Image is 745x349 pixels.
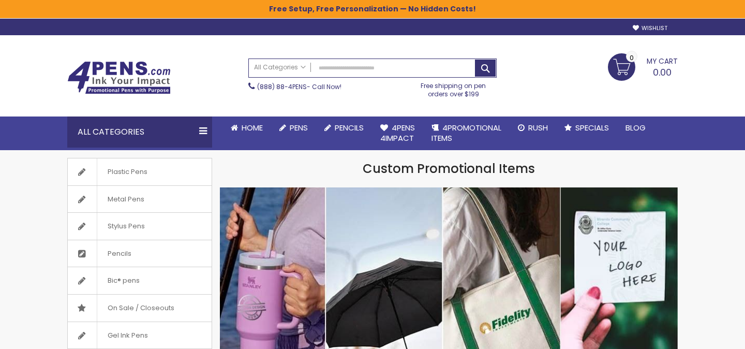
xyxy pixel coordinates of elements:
span: Pencils [335,122,364,133]
span: Pens [290,122,308,133]
span: 0.00 [653,66,672,79]
a: Pencils [68,240,212,267]
a: Gel Ink Pens [68,322,212,349]
span: - Call Now! [257,82,341,91]
img: 4Pens Custom Pens and Promotional Products [67,61,171,94]
span: Gel Ink Pens [97,322,158,349]
span: 4Pens 4impact [380,122,415,143]
div: Free shipping on pen orders over $199 [410,78,497,98]
a: Home [222,117,271,139]
a: Stylus Pens [68,213,212,240]
a: On Sale / Closeouts [68,295,212,322]
span: 0 [630,53,634,63]
a: 4PROMOTIONALITEMS [423,117,510,150]
span: Stylus Pens [97,213,155,240]
h1: Custom Promotional Items [220,161,678,177]
a: Blog [617,117,654,139]
a: Specials [556,117,617,139]
a: All Categories [249,59,311,76]
a: Bic® pens [68,267,212,294]
a: Plastic Pens [68,158,212,185]
a: Pencils [316,117,372,139]
span: Home [242,122,263,133]
a: Wishlist [633,24,667,32]
span: Pencils [97,240,142,267]
span: Plastic Pens [97,158,158,185]
span: Specials [575,122,609,133]
a: Pens [271,117,316,139]
div: All Categories [67,117,212,148]
span: Rush [528,122,548,133]
span: All Categories [254,63,306,71]
span: On Sale / Closeouts [97,295,185,322]
span: Blog [625,122,646,133]
a: 4Pens4impact [372,117,423,150]
a: 0.00 0 [608,53,678,79]
a: Rush [510,117,556,139]
span: Metal Pens [97,186,155,213]
span: Bic® pens [97,267,150,294]
span: 4PROMOTIONAL ITEMS [431,122,501,143]
a: Metal Pens [68,186,212,213]
a: (888) 88-4PENS [257,82,307,91]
